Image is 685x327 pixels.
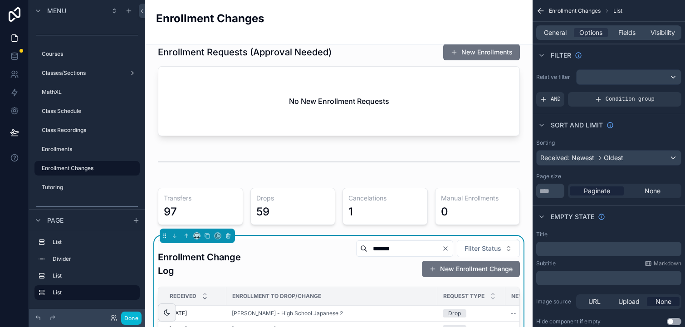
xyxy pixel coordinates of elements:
[536,150,681,166] button: Received: Newest -> Oldest
[613,7,622,15] span: List
[47,6,66,15] span: Menu
[34,161,140,176] a: Enrollment Changes
[536,271,681,285] div: scrollable content
[536,260,556,267] label: Subtitle
[443,293,484,300] span: Request Type
[47,216,64,225] span: Page
[536,139,555,146] label: Sorting
[169,310,187,317] span: [DATE]
[34,47,140,61] a: Courses
[551,96,561,103] span: AND
[656,297,671,306] span: None
[42,165,134,172] label: Enrollment Changes
[34,142,140,156] a: Enrollments
[232,310,343,317] a: [PERSON_NAME] - High School Japanese 2
[606,96,655,103] span: Condition group
[618,28,636,37] span: Fields
[34,85,140,99] a: MathXL
[53,289,132,296] label: List
[448,309,461,317] div: Drop
[42,50,138,58] label: Courses
[232,293,321,300] span: Enrollment to Drop/Change
[536,231,548,238] label: Title
[232,310,432,317] a: [PERSON_NAME] - High School Japanese 2
[551,212,594,221] span: Empty state
[511,310,516,317] span: --
[654,260,681,267] span: Markdown
[53,239,136,246] label: List
[29,231,145,309] div: scrollable content
[443,309,500,317] a: Drop
[544,28,567,37] span: General
[537,151,681,165] div: Received: Newest -> Oldest
[121,312,142,325] button: Done
[465,244,501,253] span: Filter Status
[511,293,549,300] span: New Section
[42,146,138,153] label: Enrollments
[584,186,610,195] span: Paginate
[536,242,681,256] div: scrollable content
[645,260,681,267] a: Markdown
[645,186,661,195] span: None
[34,104,140,118] a: Class Schedule
[42,69,125,77] label: Classes/Sections
[42,127,138,134] label: Class Recordings
[42,184,138,191] label: Tutoring
[536,298,572,305] label: Image source
[34,66,140,80] a: Classes/Sections
[442,245,453,252] button: Clear
[422,261,520,277] button: New Enrollment Change
[579,28,602,37] span: Options
[457,240,520,257] button: Select Button
[536,73,572,81] label: Relative filter
[588,297,601,306] span: URL
[511,310,618,317] a: --
[34,123,140,137] a: Class Recordings
[551,51,571,60] span: Filter
[42,107,138,115] label: Class Schedule
[651,28,675,37] span: Visibility
[551,121,603,130] span: Sort And Limit
[53,255,136,263] label: Divider
[158,250,256,278] h3: Enrollment Change Log
[34,180,140,195] a: Tutoring
[618,297,640,306] span: Upload
[170,293,196,300] span: Received
[549,7,601,15] span: Enrollment Changes
[53,272,136,279] label: List
[169,310,221,317] a: [DATE]
[42,88,138,96] label: MathXL
[156,11,264,26] h2: Enrollment Changes
[536,173,561,180] label: Page size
